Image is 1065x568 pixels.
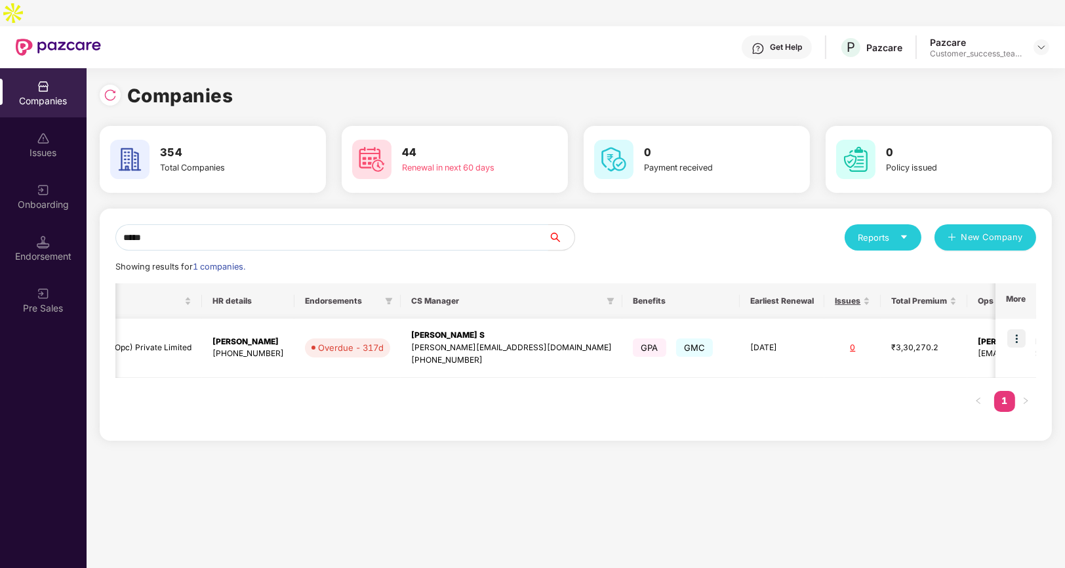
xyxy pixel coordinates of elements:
a: 1 [994,391,1015,411]
img: svg+xml;base64,PHN2ZyB4bWxucz0iaHR0cDovL3d3dy53My5vcmcvMjAwMC9zdmciIHdpZHRoPSI2MCIgaGVpZ2h0PSI2MC... [594,140,633,179]
span: plus [948,233,956,243]
div: Reports [858,231,908,244]
span: left [975,397,982,405]
span: Issues [835,296,860,306]
img: svg+xml;base64,PHN2ZyB3aWR0aD0iMjAiIGhlaWdodD0iMjAiIHZpZXdCb3g9IjAgMCAyMCAyMCIgZmlsbD0ibm9uZSIgeG... [37,287,50,300]
img: New Pazcare Logo [16,39,101,56]
img: svg+xml;base64,PHN2ZyB3aWR0aD0iMjAiIGhlaWdodD0iMjAiIHZpZXdCb3g9IjAgMCAyMCAyMCIgZmlsbD0ibm9uZSIgeG... [37,184,50,197]
img: svg+xml;base64,PHN2ZyBpZD0iQ29tcGFuaWVzIiB4bWxucz0iaHR0cDovL3d3dy53My5vcmcvMjAwMC9zdmciIHdpZHRoPS... [37,80,50,93]
h1: Companies [127,81,233,110]
h3: 354 [160,144,293,161]
li: Previous Page [968,391,989,412]
td: Ikrux Solutions (Opc) Private Limited [44,319,202,378]
button: plusNew Company [934,224,1036,251]
span: GPA [633,338,666,357]
th: Earliest Renewal [740,283,824,319]
img: svg+xml;base64,PHN2ZyBpZD0iRHJvcGRvd24tMzJ4MzIiIHhtbG5zPSJodHRwOi8vd3d3LnczLm9yZy8yMDAwL3N2ZyIgd2... [1036,42,1047,52]
img: svg+xml;base64,PHN2ZyB4bWxucz0iaHR0cDovL3d3dy53My5vcmcvMjAwMC9zdmciIHdpZHRoPSI2MCIgaGVpZ2h0PSI2MC... [836,140,875,179]
div: Payment received [644,161,777,174]
div: Renewal in next 60 days [402,161,535,174]
th: Issues [824,283,881,319]
h3: 44 [402,144,535,161]
div: [PHONE_NUMBER] [411,354,612,367]
span: filter [385,297,393,305]
div: Pazcare [930,36,1022,49]
span: filter [604,293,617,309]
div: Total Companies [160,161,293,174]
td: [DATE] [740,319,824,378]
div: Overdue - 317d [318,341,384,354]
div: [PERSON_NAME][EMAIL_ADDRESS][DOMAIN_NAME] [411,342,612,354]
li: 1 [994,391,1015,412]
button: left [968,391,989,412]
div: [PERSON_NAME] [212,336,284,348]
h3: 0 [644,144,777,161]
div: Pazcare [866,41,902,54]
span: Total Premium [891,296,947,306]
div: Customer_success_team_lead [930,49,1022,59]
span: Showing results for [115,262,245,272]
span: New Company [961,231,1024,244]
li: Next Page [1015,391,1036,412]
span: filter [382,293,395,309]
span: Display name [54,296,182,306]
th: More [995,283,1036,319]
button: search [548,224,575,251]
img: svg+xml;base64,PHN2ZyBpZD0iSGVscC0zMngzMiIgeG1sbnM9Imh0dHA6Ly93d3cudzMub3JnLzIwMDAvc3ZnIiB3aWR0aD... [752,42,765,55]
span: GMC [676,338,713,357]
th: Display name [44,283,202,319]
div: ₹3,30,270.2 [891,342,957,354]
th: Total Premium [881,283,967,319]
span: CS Manager [411,296,601,306]
th: HR details [202,283,294,319]
div: Policy issued [886,161,1019,174]
span: 1 companies. [193,262,245,272]
img: icon [1007,329,1026,348]
span: Endorsements [305,296,380,306]
div: Get Help [770,42,802,52]
span: search [548,232,574,243]
div: [PHONE_NUMBER] [212,348,284,360]
div: [PERSON_NAME] S [411,329,612,342]
h3: 0 [886,144,1019,161]
span: caret-down [900,233,908,241]
img: svg+xml;base64,PHN2ZyB4bWxucz0iaHR0cDovL3d3dy53My5vcmcvMjAwMC9zdmciIHdpZHRoPSI2MCIgaGVpZ2h0PSI2MC... [110,140,150,179]
img: svg+xml;base64,PHN2ZyB4bWxucz0iaHR0cDovL3d3dy53My5vcmcvMjAwMC9zdmciIHdpZHRoPSI2MCIgaGVpZ2h0PSI2MC... [352,140,392,179]
img: svg+xml;base64,PHN2ZyBpZD0iUmVsb2FkLTMyeDMyIiB4bWxucz0iaHR0cDovL3d3dy53My5vcmcvMjAwMC9zdmciIHdpZH... [104,89,117,102]
span: P [847,39,855,55]
button: right [1015,391,1036,412]
th: Benefits [622,283,740,319]
img: svg+xml;base64,PHN2ZyB3aWR0aD0iMTQuNSIgaGVpZ2h0PSIxNC41IiB2aWV3Qm94PSIwIDAgMTYgMTYiIGZpbGw9Im5vbm... [37,235,50,249]
span: filter [607,297,614,305]
img: svg+xml;base64,PHN2ZyBpZD0iSXNzdWVzX2Rpc2FibGVkIiB4bWxucz0iaHR0cDovL3d3dy53My5vcmcvMjAwMC9zdmciIH... [37,132,50,145]
div: 0 [835,342,870,354]
span: right [1022,397,1030,405]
